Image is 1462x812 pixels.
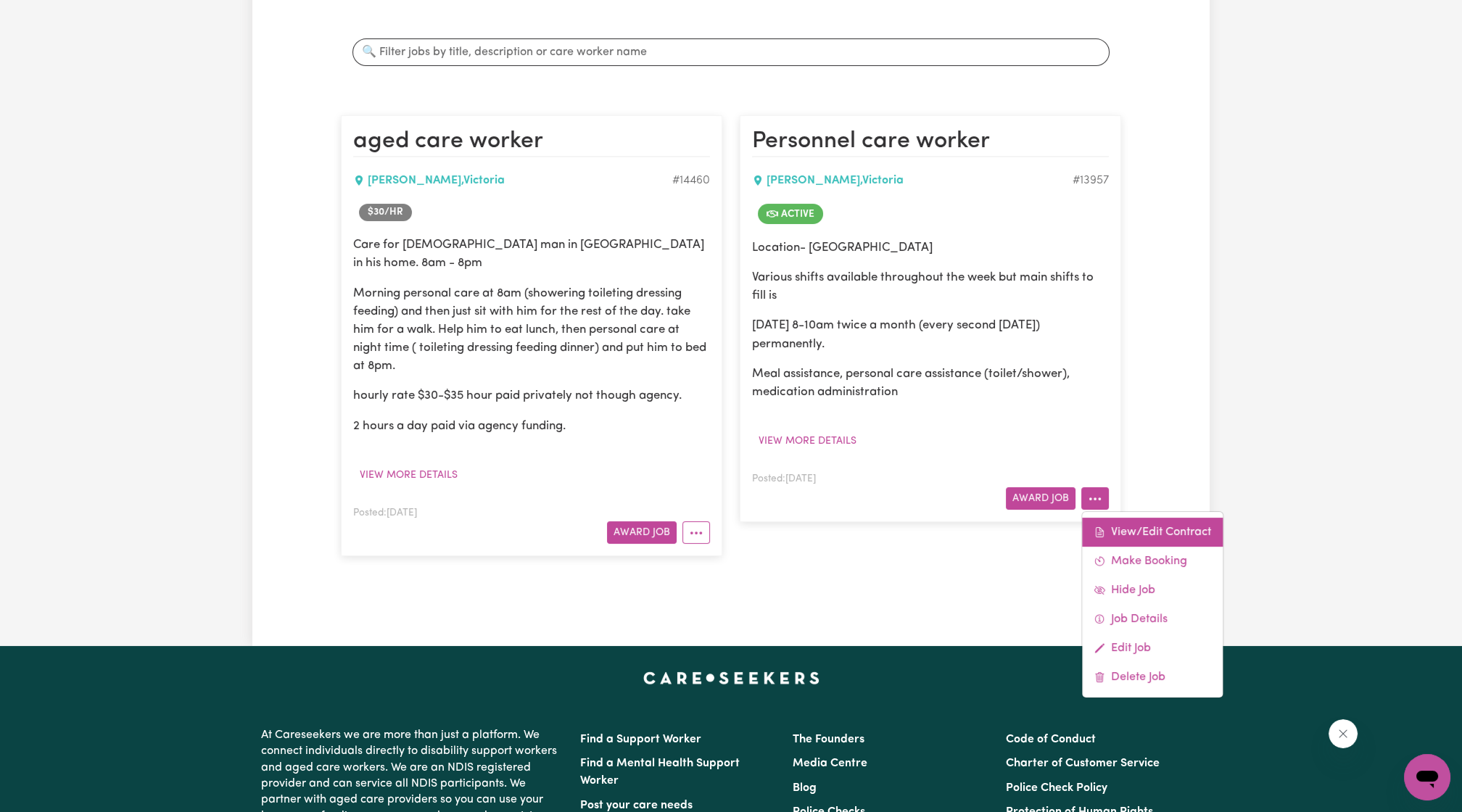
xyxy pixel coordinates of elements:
a: Make Booking [1082,547,1223,576]
h2: Personnel care worker [752,128,1109,157]
a: Code of Conduct [1006,734,1096,745]
a: Media Centre [793,758,867,769]
button: More options [1081,487,1109,510]
p: 2 hours a day paid via agency funding. [353,417,710,435]
input: 🔍 Filter jobs by title, description or care worker name [352,38,1110,66]
iframe: Close message [1329,719,1358,748]
a: Job Details [1082,605,1223,634]
span: Posted: [DATE] [353,508,417,518]
a: Find a Mental Health Support Worker [580,758,740,787]
a: View/Edit Contract [1082,518,1223,547]
p: hourly rate $30-$35 hour paid privately not though agency. [353,386,710,405]
button: More options [682,521,710,544]
div: Job ID #14460 [672,172,710,189]
p: [DATE] 8-10am twice a month (every second [DATE]) permanently. [752,316,1109,352]
p: Location- [GEOGRAPHIC_DATA] [752,239,1109,257]
button: View more details [353,464,464,486]
a: Charter of Customer Service [1006,758,1160,769]
p: Care for [DEMOGRAPHIC_DATA] man in [GEOGRAPHIC_DATA] in his home. 8am - 8pm [353,236,710,272]
span: Posted: [DATE] [752,474,816,484]
a: Post your care needs [580,800,693,811]
a: Hide Job [1082,576,1223,605]
a: Police Check Policy [1006,782,1107,794]
a: Careseekers home page [643,672,819,684]
button: View more details [752,430,863,452]
button: Award Job [607,521,677,544]
h2: aged care worker [353,128,710,157]
a: Find a Support Worker [580,734,701,745]
p: Morning personal care at 8am (showering toileting dressing feeding) and then just sit with him fo... [353,284,710,376]
div: [PERSON_NAME] , Victoria [752,172,1073,189]
span: Job is active [758,204,823,224]
a: Delete Job [1082,663,1223,692]
span: Job rate per hour [359,204,412,221]
div: Job ID #13957 [1073,172,1109,189]
p: Various shifts available throughout the week but main shifts to fill is [752,268,1109,304]
iframe: Button to launch messaging window [1404,754,1450,800]
a: Blog [793,782,817,794]
div: More options [1081,511,1223,698]
span: Need any help? [9,10,88,22]
a: Edit Job [1082,634,1223,663]
a: The Founders [793,734,864,745]
button: Award Job [1006,487,1075,510]
p: Meal assistance, personal care assistance (toilet/shower), medication administration [752,365,1109,401]
div: [PERSON_NAME] , Victoria [353,172,672,189]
